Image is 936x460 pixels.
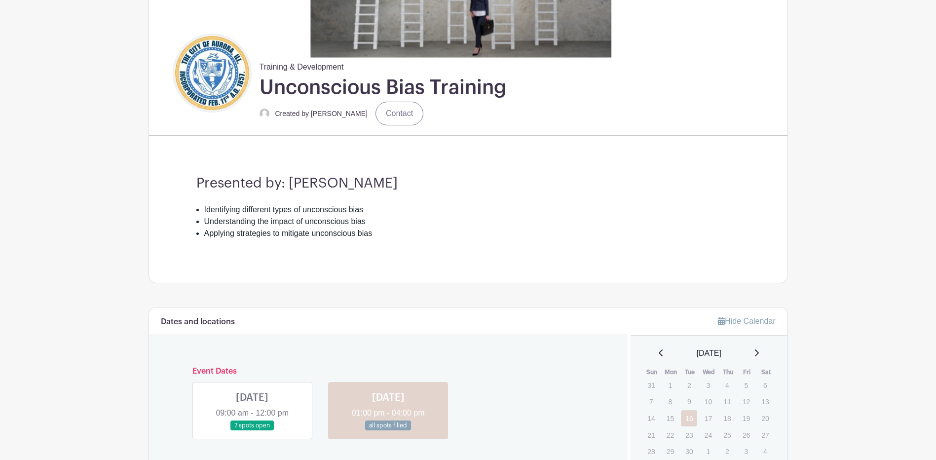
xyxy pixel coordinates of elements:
[662,411,678,426] p: 15
[757,411,773,426] p: 20
[757,394,773,409] p: 13
[642,367,662,377] th: Sun
[756,367,776,377] th: Sat
[275,110,368,117] small: Created by [PERSON_NAME]
[204,228,740,239] li: Applying strategies to mitigate unconscious bias
[375,102,423,125] a: Contact
[700,444,716,459] p: 1
[697,347,721,359] span: [DATE]
[662,444,678,459] p: 29
[161,317,235,327] h6: Dates and locations
[196,175,740,192] h3: Presented by: [PERSON_NAME]
[681,394,697,409] p: 9
[719,378,735,393] p: 4
[662,394,678,409] p: 8
[260,57,344,73] span: Training & Development
[681,444,697,459] p: 30
[175,36,249,110] img: COA%20logo%20(2).jpg
[643,444,659,459] p: 28
[643,427,659,443] p: 21
[681,410,697,426] a: 16
[681,378,697,393] p: 2
[718,317,775,325] a: Hide Calendar
[643,411,659,426] p: 14
[700,394,716,409] p: 10
[681,427,697,443] p: 23
[700,411,716,426] p: 17
[260,75,506,100] h1: Unconscious Bias Training
[738,411,754,426] p: 19
[738,394,754,409] p: 12
[204,216,740,228] li: Understanding the impact of unconscious bias
[719,427,735,443] p: 25
[643,394,659,409] p: 7
[700,367,719,377] th: Wed
[719,394,735,409] p: 11
[738,427,754,443] p: 26
[718,367,738,377] th: Thu
[185,367,593,376] h6: Event Dates
[700,378,716,393] p: 3
[662,378,678,393] p: 1
[738,367,757,377] th: Fri
[643,378,659,393] p: 31
[700,427,716,443] p: 24
[680,367,700,377] th: Tue
[719,411,735,426] p: 18
[757,427,773,443] p: 27
[719,444,735,459] p: 2
[260,109,269,118] img: default-ce2991bfa6775e67f084385cd625a349d9dcbb7a52a09fb2fda1e96e2d18dcdb.png
[738,444,754,459] p: 3
[757,378,773,393] p: 6
[662,427,678,443] p: 22
[738,378,754,393] p: 5
[662,367,681,377] th: Mon
[204,204,740,216] li: Identifying different types of unconscious bias
[757,444,773,459] p: 4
